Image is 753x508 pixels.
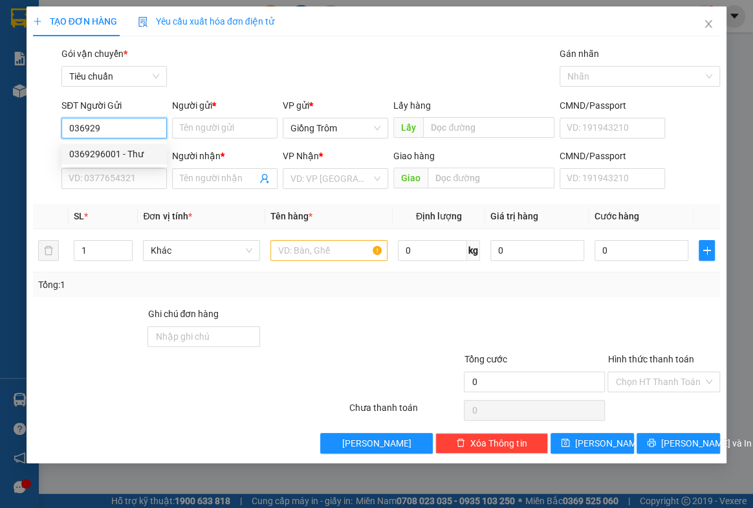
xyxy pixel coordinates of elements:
[33,17,42,26] span: plus
[607,354,693,364] label: Hình thức thanh toán
[61,98,167,113] div: SĐT Người Gửi
[151,241,252,260] span: Khác
[172,149,278,163] div: Người nhận
[172,98,278,113] div: Người gửi
[560,49,599,59] label: Gán nhãn
[561,438,570,448] span: save
[560,149,665,163] div: CMND/Passport
[69,147,159,161] div: 0369296001 - Thư
[270,211,312,221] span: Tên hàng
[560,98,665,113] div: CMND/Passport
[259,173,270,184] span: user-add
[393,100,431,111] span: Lấy hàng
[61,144,167,164] div: 0369296001 - Thư
[283,151,319,161] span: VP Nhận
[38,278,292,292] div: Tổng: 1
[270,240,387,261] input: VD: Bàn, Ghế
[435,433,548,454] button: deleteXóa Thông tin
[342,436,411,450] span: [PERSON_NAME]
[699,245,714,256] span: plus
[147,309,219,319] label: Ghi chú đơn hàng
[467,240,480,261] span: kg
[416,211,462,221] span: Định lượng
[38,240,59,261] button: delete
[470,436,527,450] span: Xóa Thông tin
[348,401,463,423] div: Chưa thanh toán
[393,117,423,138] span: Lấy
[595,211,639,221] span: Cước hàng
[393,168,428,188] span: Giao
[661,436,752,450] span: [PERSON_NAME] và In
[464,354,507,364] span: Tổng cước
[147,326,260,347] input: Ghi chú đơn hàng
[690,6,726,43] button: Close
[320,433,433,454] button: [PERSON_NAME]
[490,240,584,261] input: 0
[138,16,274,27] span: Yêu cầu xuất hóa đơn điện tử
[138,17,148,27] img: icon
[393,151,435,161] span: Giao hàng
[551,433,634,454] button: save[PERSON_NAME]
[423,117,554,138] input: Dọc đường
[61,49,127,59] span: Gói vận chuyển
[490,211,538,221] span: Giá trị hàng
[428,168,554,188] input: Dọc đường
[637,433,720,454] button: printer[PERSON_NAME] và In
[69,67,159,86] span: Tiêu chuẩn
[283,98,388,113] div: VP gửi
[74,211,84,221] span: SL
[33,16,117,27] span: TẠO ĐƠN HÀNG
[456,438,465,448] span: delete
[143,211,191,221] span: Đơn vị tính
[703,19,714,29] span: close
[290,118,380,138] span: Giồng Trôm
[699,240,715,261] button: plus
[575,436,644,450] span: [PERSON_NAME]
[647,438,656,448] span: printer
